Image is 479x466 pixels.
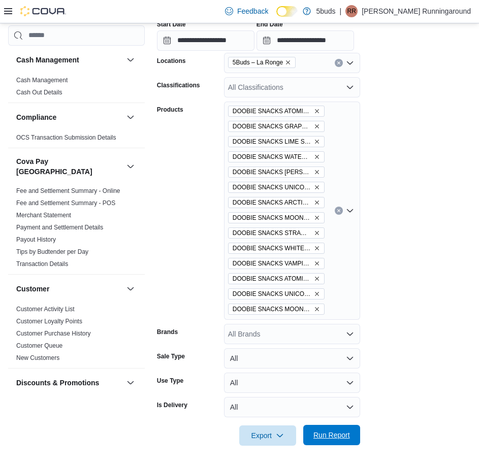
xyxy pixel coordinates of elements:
span: DOOBIE SNACKS GRAPE JELLY PR 4X0.5G [233,121,312,131]
span: DOOBIE SNACKS BERRY BOMB PR 4X0.5G [228,167,325,178]
span: New Customers [16,354,59,362]
button: Remove DOOBIE SNACKS BERRY BOMB PR 4X0.5G from selection in this group [314,169,320,175]
a: Cash Out Details [16,89,62,96]
span: DOOBIE SNACKS UNICORN PISS PR 4X0.5G [233,182,312,192]
a: Feedback [221,1,272,21]
button: Discounts & Promotions [16,378,122,388]
button: Export [239,425,296,446]
button: Remove DOOBIE SNACKS GRAPE JELLY PR 4X0.5G from selection in this group [314,123,320,129]
button: Open list of options [346,330,354,338]
button: Cash Management [124,54,137,66]
h3: Cash Management [16,55,79,65]
img: Cova [20,6,66,16]
span: Payout History [16,236,56,244]
button: Remove DOOBIE SNACKS STRAWBERRY FROST PR 4X0.5G from selection in this group [314,230,320,236]
span: 5Buds – La Ronge [233,57,283,68]
a: Customer Purchase History [16,330,91,337]
input: Press the down key to open a popover containing a calendar. [257,30,354,51]
button: Remove 5Buds – La Ronge from selection in this group [285,59,291,65]
button: Compliance [16,112,122,122]
label: Use Type [157,377,183,385]
label: Sale Type [157,352,185,360]
button: Remove DOOBIE SNACKS UNICORN PISS PR 4X0.5G from selection in this group [314,184,320,190]
span: 5Buds – La Ronge [228,57,296,68]
span: DOOBIE SNACKS UNICORN PISS MILLED 3.5G [233,289,312,299]
span: Customer Purchase History [16,329,91,338]
span: DOOBIE SNACKS UNICORN PISS MILLED 3.5G [228,288,325,299]
input: Dark Mode [276,6,298,17]
button: Remove DOOBIE SNACKS WATERMELON ICE PR 4X0.5G from selection in this group [314,154,320,160]
button: Remove DOOBIE SNACKS ATOMIC POP PR 4X0.5G from selection in this group [314,108,320,114]
h3: Discounts & Promotions [16,378,99,388]
button: Customer [124,283,137,295]
span: DOOBIE SNACKS MOONBERRY MILLED 3.5G [228,304,325,315]
label: Is Delivery [157,401,187,409]
span: DOOBIE SNACKS WHITE GUMMY PR 4X0.5G [228,243,325,254]
span: DOOBIE SNACKS LIME SORBET PR 4X0.5G [228,136,325,147]
span: RR [347,5,356,17]
a: OCS Transaction Submission Details [16,134,116,141]
span: DOOBIE SNACKS MOONBERRY PR 4X0.5G [233,213,312,223]
h3: Cova Pay [GEOGRAPHIC_DATA] [16,156,122,177]
span: DOOBIE SNACKS MOONBERRY MILLED 3.5G [233,304,312,314]
span: DOOBIE SNACKS MOONBERRY PR 4X0.5G [228,212,325,223]
span: DOOBIE SNACKS WATERMELON ICE PR 4X0.5G [228,151,325,162]
a: Cash Management [16,77,68,84]
button: All [224,373,360,393]
button: Discounts & Promotions [124,377,137,389]
span: Merchant Statement [16,211,71,219]
span: DOOBIE SNACKS WATERMELON ICE PR 4X0.5G [233,152,312,162]
h3: Compliance [16,112,56,122]
a: Customer Loyalty Points [16,318,82,325]
span: DOOBIE SNACKS LIME SORBET PR 4X0.5G [233,137,312,147]
label: Locations [157,57,186,65]
span: OCS Transaction Submission Details [16,134,116,142]
span: DOOBIE SNACKS ARCTIC ICE PR 4X0.5G [233,197,312,208]
button: Remove DOOBIE SNACKS UNICORN PISS MILLED 3.5G from selection in this group [314,291,320,297]
span: Customer Activity List [16,305,75,313]
a: Customer Activity List [16,306,75,313]
input: Press the down key to open a popover containing a calendar. [157,30,254,51]
span: Tips by Budtender per Day [16,248,88,256]
span: Payment and Settlement Details [16,223,103,231]
div: Customer [8,303,145,368]
span: DOOBIE SNACKS ATOMIC POP PR 4X0.5G [233,106,312,116]
button: Customer [16,284,122,294]
button: Remove DOOBIE SNACKS LIME SORBET PR 4X0.5G from selection in this group [314,139,320,145]
a: Merchant Statement [16,212,71,219]
label: Start Date [157,20,186,28]
button: Open list of options [346,83,354,91]
span: DOOBIE SNACKS ATOMIC POP MILLED 3.5G [228,273,325,284]
a: Transaction Details [16,260,68,268]
button: Remove DOOBIE SNACKS WHITE GUMMY PR 4X0.5G from selection in this group [314,245,320,251]
span: Customer Loyalty Points [16,317,82,325]
a: Payment and Settlement Details [16,224,103,231]
span: DOOBIE SNACKS STRAWBERRY [PERSON_NAME] 4X0.5G [233,228,312,238]
div: Riel Runningaround [345,5,358,17]
button: Remove DOOBIE SNACKS MOONBERRY MILLED 3.5G from selection in this group [314,306,320,312]
span: Transaction Details [16,260,68,268]
span: Cash Management [16,76,68,84]
button: Run Report [303,425,360,445]
span: DOOBIE SNACKS GRAPE JELLY PR 4X0.5G [228,121,325,132]
span: DOOBIE SNACKS VAMPIRE BLOOD PR 4X0.5G [233,258,312,269]
div: Compliance [8,131,145,148]
span: Fee and Settlement Summary - Online [16,187,120,195]
button: Remove DOOBIE SNACKS VAMPIRE BLOOD PR 4X0.5G from selection in this group [314,260,320,267]
p: | [340,5,342,17]
button: All [224,348,360,369]
button: Clear input [335,59,343,67]
p: 5buds [316,5,335,17]
h3: Customer [16,284,49,294]
button: Cova Pay [GEOGRAPHIC_DATA] [124,160,137,173]
div: Cash Management [8,74,145,103]
span: DOOBIE SNACKS WHITE GUMMY PR 4X0.5G [233,243,312,253]
button: Remove DOOBIE SNACKS MOONBERRY PR 4X0.5G from selection in this group [314,215,320,221]
button: Open list of options [346,207,354,215]
span: DOOBIE SNACKS [PERSON_NAME] BOMB PR 4X0.5G [233,167,312,177]
div: Cova Pay [GEOGRAPHIC_DATA] [8,185,145,274]
button: Open list of options [346,59,354,67]
span: Export [245,425,290,446]
label: End Date [257,20,283,28]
